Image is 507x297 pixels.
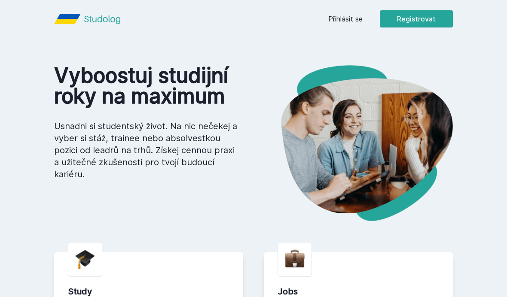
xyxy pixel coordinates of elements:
[285,248,305,270] img: briefcase.png
[380,10,453,27] button: Registrovat
[54,65,240,106] h1: Vyboostuj studijní roky na maximum
[253,65,453,221] img: hero.png
[75,249,95,270] img: graduation-cap.png
[328,14,363,24] a: Přihlásit se
[54,120,240,180] p: Usnadni si studentský život. Na nic nečekej a vyber si stáž, trainee nebo absolvestkou pozici od ...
